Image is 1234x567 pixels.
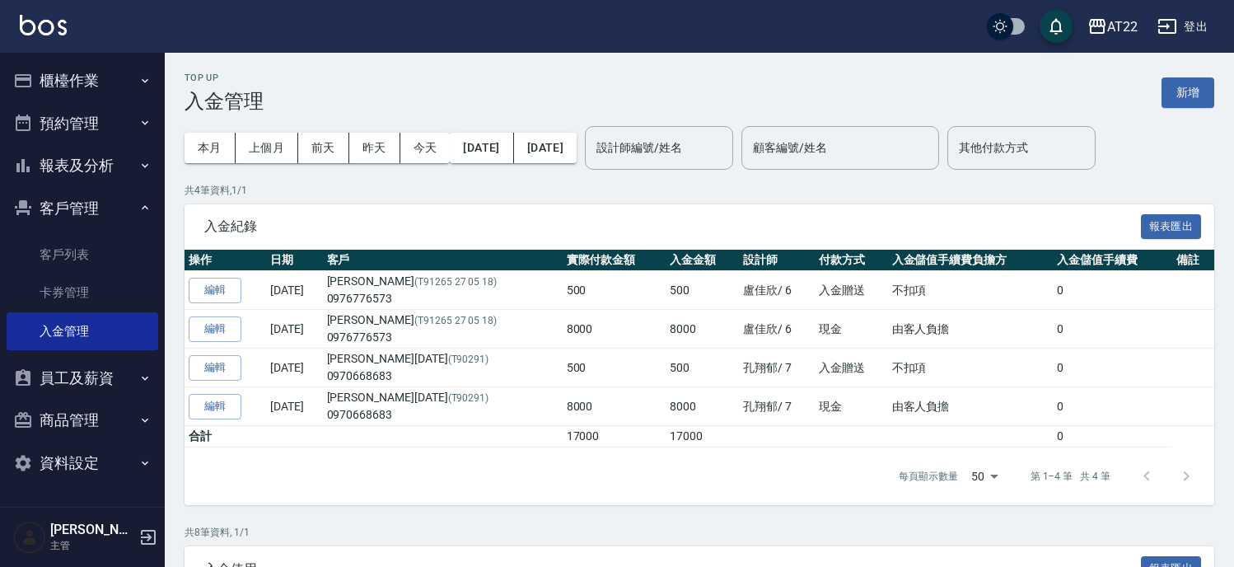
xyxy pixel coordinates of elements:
[266,271,322,310] td: [DATE]
[739,387,815,426] td: 孔翔郁 / 7
[327,406,559,424] p: 0970668683
[13,521,46,554] img: Person
[185,525,1214,540] p: 共 8 筆資料, 1 / 1
[666,310,738,349] td: 8000
[323,250,563,271] th: 客戶
[323,349,563,387] td: [PERSON_NAME][DATE]
[1053,426,1172,448] td: 0
[739,271,815,310] td: 盧佳欣 / 6
[666,250,738,271] th: 入金金額
[185,183,1214,198] p: 共 4 筆資料, 1 / 1
[1081,10,1144,44] button: AT22
[1040,10,1073,43] button: save
[414,315,497,326] p: (T91265 27 05 18)
[888,250,1054,271] th: 入金儲值手續費負擔方
[7,59,158,102] button: 櫃檯作業
[189,316,241,342] button: 編輯
[1053,387,1172,426] td: 0
[327,290,559,307] p: 0976776573
[323,271,563,310] td: [PERSON_NAME]
[1141,214,1202,240] button: 報表匯出
[7,399,158,442] button: 商品管理
[739,310,815,349] td: 盧佳欣 / 6
[888,349,1054,387] td: 不扣項
[563,250,666,271] th: 實際付款金額
[7,102,158,145] button: 預約管理
[1162,84,1214,100] a: 新增
[7,357,158,400] button: 員工及薪資
[666,426,738,448] td: 17000
[448,392,489,404] p: (T90291)
[185,250,266,271] th: 操作
[189,355,241,381] button: 編輯
[414,276,497,288] p: (T91265 27 05 18)
[1107,16,1138,37] div: AT22
[7,312,158,350] a: 入金管理
[7,442,158,485] button: 資料設定
[666,271,738,310] td: 500
[266,387,322,426] td: [DATE]
[236,133,298,163] button: 上個月
[266,250,322,271] th: 日期
[739,349,815,387] td: 孔翔郁 / 7
[298,133,349,163] button: 前天
[185,73,264,83] h2: Top Up
[448,354,489,365] p: (T90291)
[1053,250,1172,271] th: 入金儲值手續費
[185,133,236,163] button: 本月
[888,271,1054,310] td: 不扣項
[1053,349,1172,387] td: 0
[189,278,241,303] button: 編輯
[815,310,887,349] td: 現金
[7,236,158,274] a: 客戶列表
[666,387,738,426] td: 8000
[1053,271,1172,310] td: 0
[323,310,563,349] td: [PERSON_NAME]
[1053,310,1172,349] td: 0
[7,144,158,187] button: 報表及分析
[327,329,559,346] p: 0976776573
[266,349,322,387] td: [DATE]
[323,387,563,426] td: [PERSON_NAME][DATE]
[349,133,400,163] button: 昨天
[7,274,158,312] a: 卡券管理
[50,538,134,553] p: 主管
[20,15,67,35] img: Logo
[815,387,887,426] td: 現金
[815,271,887,310] td: 入金贈送
[1151,12,1214,42] button: 登出
[815,250,887,271] th: 付款方式
[563,271,666,310] td: 500
[899,469,958,484] p: 每頁顯示數量
[888,387,1054,426] td: 由客人負擔
[204,218,1141,235] span: 入金紀錄
[1162,77,1214,108] button: 新增
[563,310,666,349] td: 8000
[189,394,241,419] button: 編輯
[514,133,577,163] button: [DATE]
[888,310,1054,349] td: 由客人負擔
[1031,469,1110,484] p: 第 1–4 筆 共 4 筆
[563,349,666,387] td: 500
[400,133,451,163] button: 今天
[50,522,134,538] h5: [PERSON_NAME]
[666,349,738,387] td: 500
[327,368,559,385] p: 0970668683
[563,387,666,426] td: 8000
[563,426,666,448] td: 17000
[815,349,887,387] td: 入金贈送
[450,133,513,163] button: [DATE]
[739,250,815,271] th: 設計師
[185,426,323,448] td: 合計
[1172,250,1214,271] th: 備註
[266,310,322,349] td: [DATE]
[1141,218,1202,233] a: 報表匯出
[185,90,264,113] h3: 入金管理
[7,187,158,230] button: 客戶管理
[965,454,1004,499] div: 50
